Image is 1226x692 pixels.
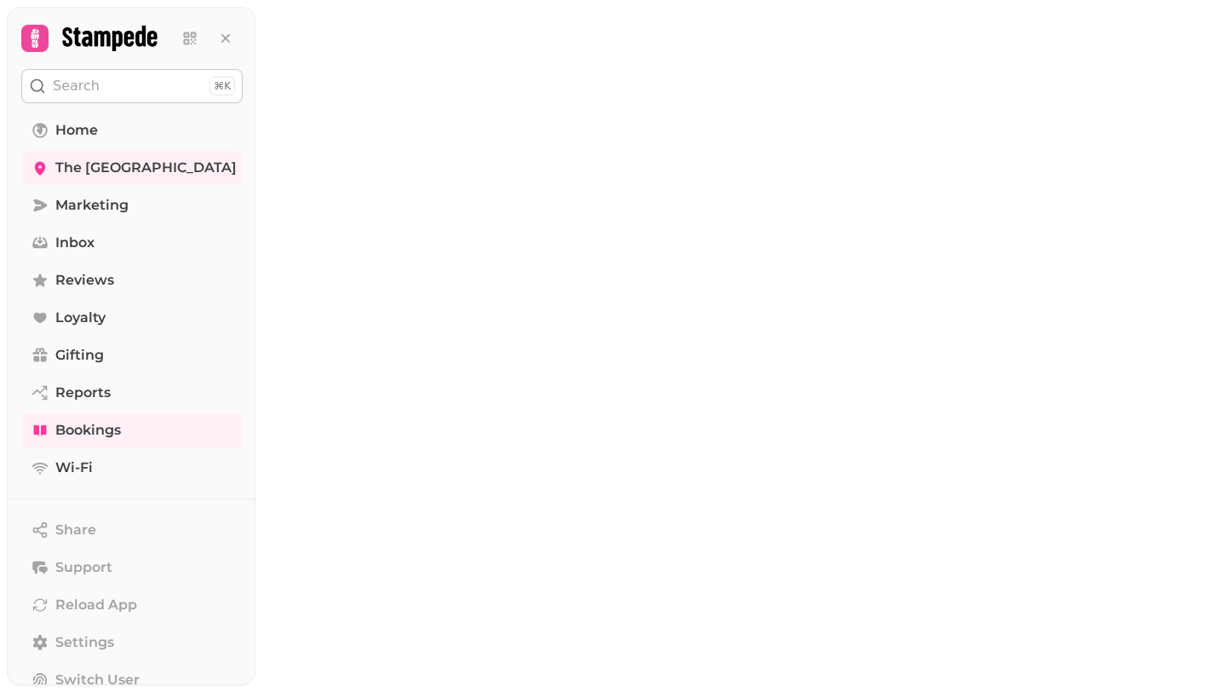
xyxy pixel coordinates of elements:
a: Loyalty [21,301,243,335]
button: Reload App [21,588,243,622]
div: ⌘K [209,77,235,95]
span: Switch User [55,670,140,690]
span: Home [55,120,98,141]
a: Settings [21,626,243,660]
span: Support [55,557,112,578]
span: Share [55,520,96,540]
p: Search [53,76,100,96]
span: Inbox [55,233,95,253]
a: Home [21,113,243,147]
span: Marketing [55,195,129,216]
span: Loyalty [55,308,106,328]
a: Inbox [21,226,243,260]
a: Marketing [21,188,243,222]
a: Bookings [21,413,243,447]
span: Settings [55,632,114,653]
span: Reports [55,383,111,403]
span: Wi-Fi [55,458,93,478]
button: Share [21,513,243,547]
button: Search⌘K [21,69,243,103]
span: Reload App [55,595,137,615]
a: Gifting [21,338,243,372]
button: Support [21,551,243,585]
span: The [GEOGRAPHIC_DATA] [55,158,237,178]
span: Bookings [55,420,121,441]
span: Gifting [55,345,104,366]
span: Reviews [55,270,114,291]
a: The [GEOGRAPHIC_DATA] [21,151,243,185]
a: Wi-Fi [21,451,243,485]
a: Reports [21,376,243,410]
a: Reviews [21,263,243,297]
